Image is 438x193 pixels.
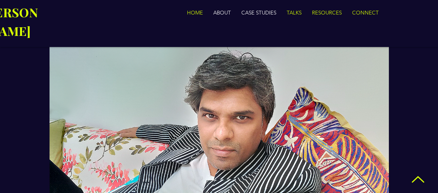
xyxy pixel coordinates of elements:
[283,6,305,20] p: TALKS
[208,6,236,20] a: ABOUT
[184,6,206,20] p: HOME
[349,6,382,20] p: CONNECT
[307,6,347,20] a: RESOURCES
[182,6,208,20] a: HOME
[347,6,383,20] a: CONNECT
[309,6,345,20] p: RESOURCES
[238,6,280,20] p: CASE STUDIES
[210,6,234,20] p: ABOUT
[236,6,281,20] a: CASE STUDIES
[105,6,383,20] nav: Site
[281,6,307,20] a: TALKS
